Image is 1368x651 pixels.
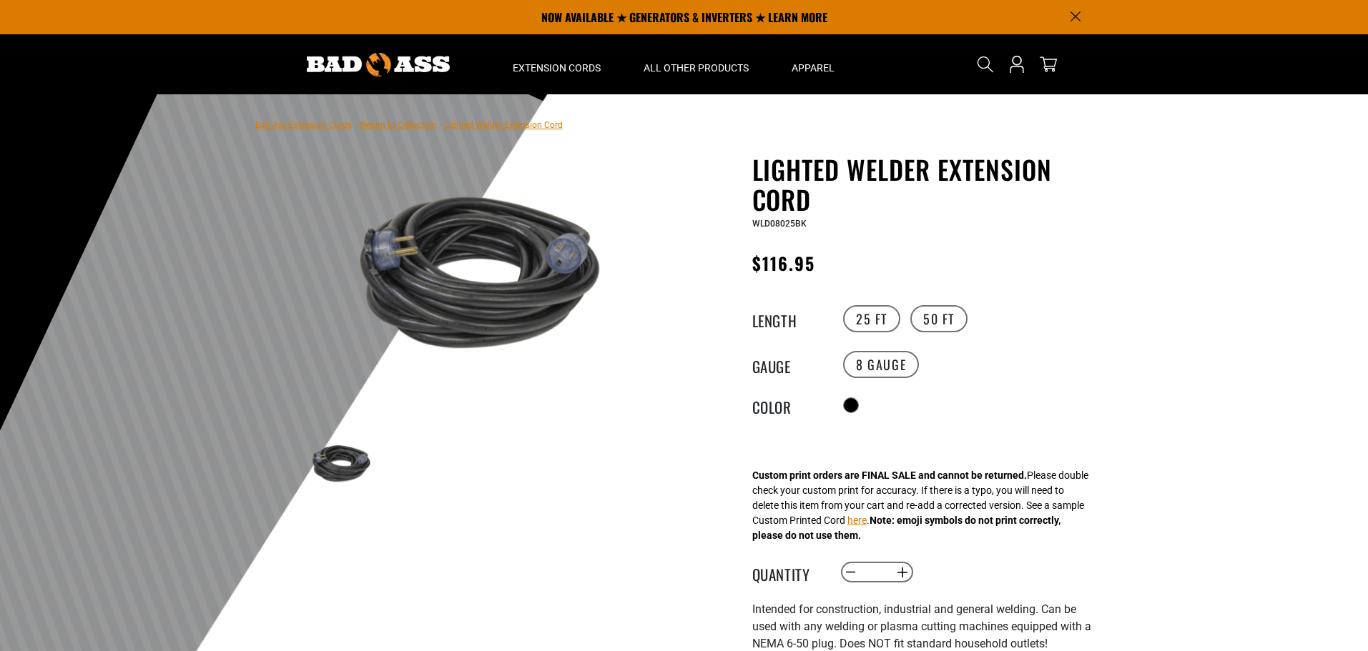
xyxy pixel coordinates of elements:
[752,154,1103,214] h1: Lighted Welder Extension Cord
[491,34,622,94] summary: Extension Cords
[445,120,563,130] span: Lighted Welder Extension Cord
[360,120,436,130] a: Return to Collection
[770,34,856,94] summary: Apparel
[752,602,1091,650] span: Intended for construction, industrial and general welding. Can be used with any welding or plasma...
[297,157,642,387] img: black
[439,120,442,130] span: ›
[752,355,824,374] legend: Gauge
[752,219,807,229] span: WLD08025BK
[255,120,352,130] a: Bad Ass Extension Cords
[307,53,450,76] img: Bad Ass Extension Cords
[355,120,358,130] span: ›
[644,61,749,74] span: All Other Products
[513,61,601,74] span: Extension Cords
[255,116,563,133] nav: breadcrumbs
[792,61,835,74] span: Apparel
[752,396,824,414] legend: Color
[752,250,816,276] span: $116.95
[752,563,824,582] label: Quantity
[974,53,997,76] summary: Search
[622,34,770,94] summary: All Other Products
[297,436,380,491] img: black
[843,351,919,378] label: 8 Gauge
[843,305,900,332] label: 25 FT
[752,468,1088,543] div: Please double check your custom print for accuracy. If there is a typo, you will need to delete t...
[910,305,968,332] label: 50 FT
[752,469,1027,481] strong: Custom print orders are FINAL SALE and cannot be returned.
[752,309,824,328] legend: Length
[847,513,867,528] button: here
[752,515,1061,541] strong: Note: emoji symbols do not print correctly, please do not use them.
